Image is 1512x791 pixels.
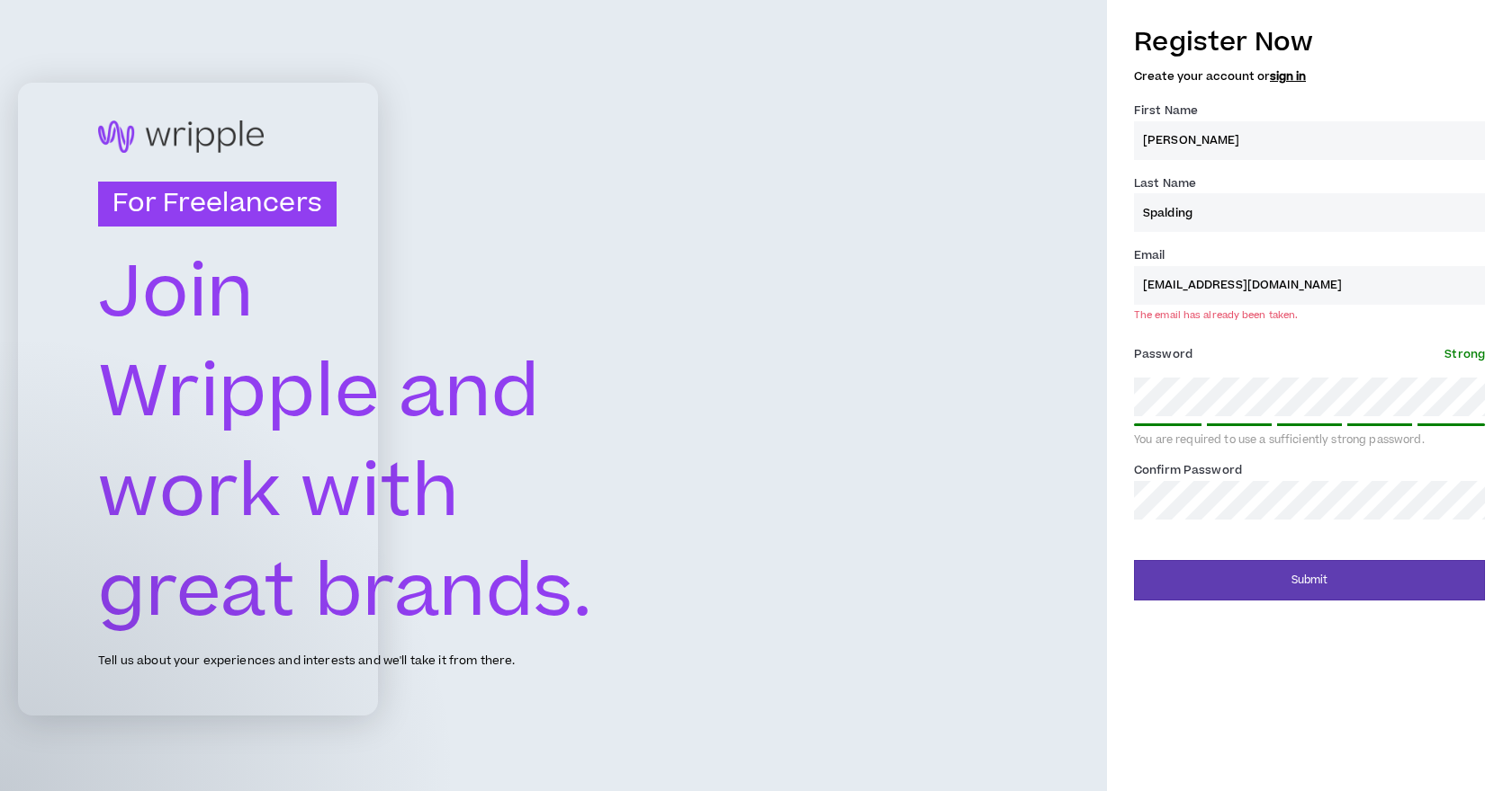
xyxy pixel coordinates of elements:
[1134,346,1192,362] span: Password
[1134,193,1485,232] input: Last name
[1134,241,1165,270] label: Email
[1134,70,1485,83] h5: Create your account or
[1270,68,1306,84] a: sign in
[1444,346,1485,362] span: Strong
[1134,456,1242,484] label: Confirm Password
[1134,96,1198,125] label: First Name
[1134,121,1485,160] input: First name
[98,441,459,545] text: work with
[18,730,61,773] iframe: Intercom live chat
[1134,433,1485,448] div: You are required to use a sufficiently strong password.
[1134,266,1485,305] input: Enter Email
[1134,560,1485,600] button: Submit
[98,342,540,445] text: Wripple and
[1134,23,1485,61] h3: Register Now
[98,541,596,644] text: great brands.
[18,83,378,715] iframe: Intercom live chat
[1134,308,1298,322] div: The email has already been taken.
[1134,169,1196,198] label: Last Name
